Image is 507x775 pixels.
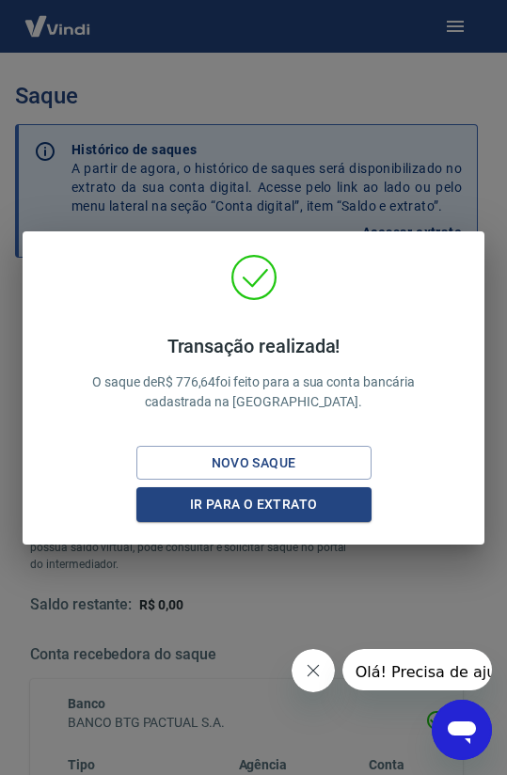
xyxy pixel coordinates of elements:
[136,487,372,522] button: Ir para o extrato
[60,335,447,357] h4: Transação realizada!
[136,446,372,481] button: Novo saque
[189,451,319,475] div: Novo saque
[432,700,492,760] iframe: Botão para abrir a janela de mensagens
[60,335,447,412] p: O saque de R$ 776,64 foi feito para a sua conta bancária cadastrada na [GEOGRAPHIC_DATA].
[13,14,181,32] span: Olá! Precisa de ajuda?
[292,649,335,692] iframe: Fechar mensagem
[342,649,492,690] iframe: Mensagem da empresa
